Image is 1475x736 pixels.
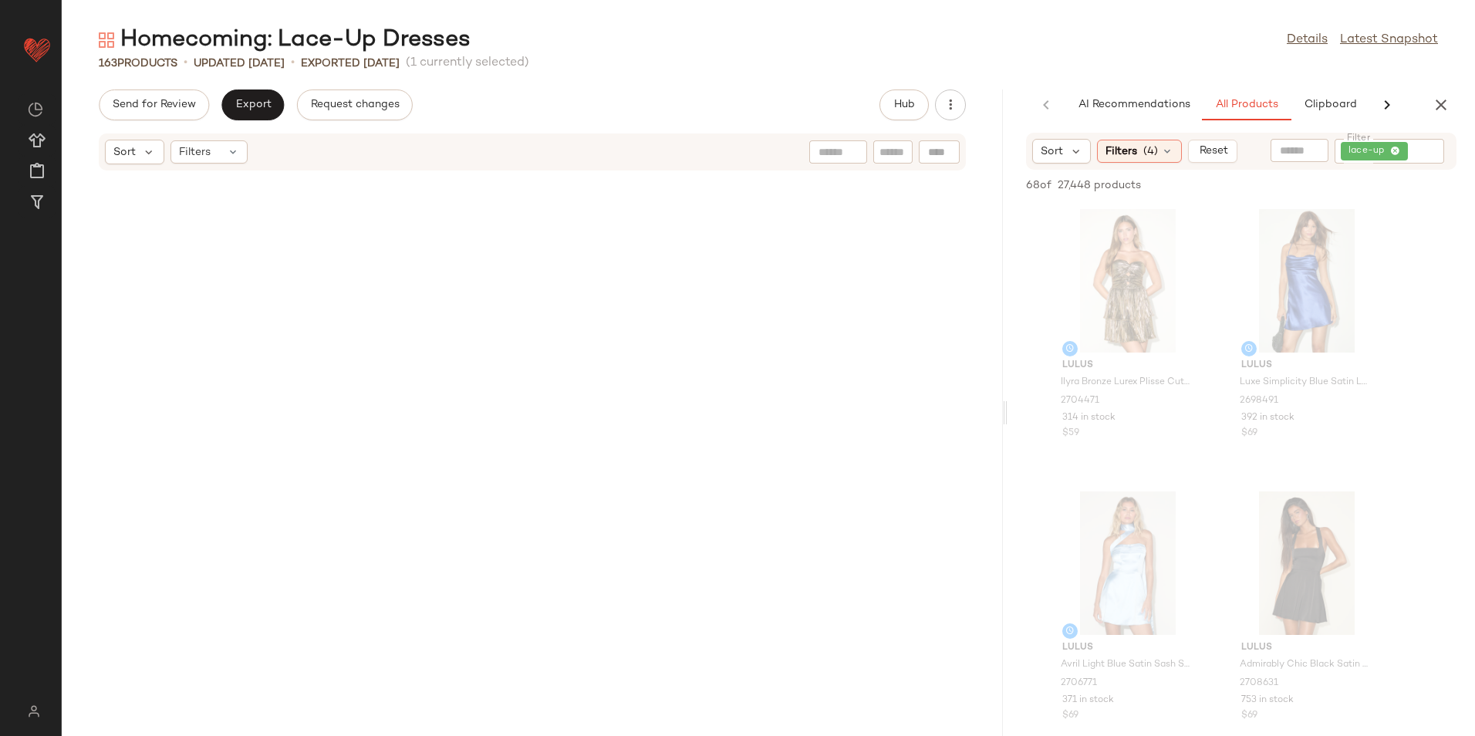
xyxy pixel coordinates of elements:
span: 753 in stock [1241,694,1294,707]
span: Lulus [1062,359,1193,373]
p: updated [DATE] [194,56,285,72]
span: 2708631 [1240,677,1278,690]
span: $69 [1062,709,1078,723]
span: $69 [1241,709,1257,723]
button: Export [221,89,284,120]
span: 68 of [1026,177,1051,194]
button: Request changes [297,89,413,120]
button: Reset [1188,140,1237,163]
img: 2704471_01_hero_2025-08-12.jpg [1050,209,1206,353]
span: • [184,54,187,73]
button: Send for Review [99,89,209,120]
span: Luxe Simplicity Blue Satin Lace-Up Mini Dress [1240,376,1371,390]
span: 392 in stock [1241,411,1294,425]
img: svg%3e [19,705,49,717]
span: • [291,54,295,73]
span: Filters [1105,143,1137,160]
span: 314 in stock [1062,411,1116,425]
p: Exported [DATE] [301,56,400,72]
div: Homecoming: Lace-Up Dresses [99,25,471,56]
span: 2704471 [1061,394,1099,408]
a: Details [1287,31,1328,49]
span: Request changes [310,99,400,111]
img: 2698491_02_front_2025-06-10.jpg [1229,209,1385,353]
span: 2698491 [1240,394,1278,408]
span: Avril Light Blue Satin Sash Scarf Mini Dress [1061,658,1192,672]
span: 27,448 products [1058,177,1141,194]
span: Admirably Chic Black Satin Lace-Up Mini Dress With Pocket [1240,658,1371,672]
img: svg%3e [28,102,43,117]
span: $59 [1062,427,1079,441]
span: Lulus [1241,359,1372,373]
span: lace-up [1348,144,1390,158]
span: Sort [113,144,136,160]
img: 2706771_01_hero_2025-07-29_2.jpg [1050,491,1206,635]
button: Hub [879,89,929,120]
span: Ilyra Bronze Lurex Plisse Cutout Strapless Mini Dress [1061,376,1192,390]
img: svg%3e [99,32,114,48]
span: Export [235,99,271,111]
span: Clipboard [1303,99,1356,111]
span: (4) [1143,143,1158,160]
div: Products [99,56,177,72]
span: 163 [99,58,117,69]
a: Latest Snapshot [1340,31,1438,49]
span: Reset [1198,145,1227,157]
span: 2706771 [1061,677,1097,690]
span: Lulus [1241,641,1372,655]
span: Sort [1041,143,1063,160]
span: 371 in stock [1062,694,1114,707]
span: AI Recommendations [1078,99,1190,111]
span: Hub [893,99,915,111]
span: (1 currently selected) [406,54,529,73]
img: heart_red.DM2ytmEG.svg [22,34,52,65]
span: Send for Review [112,99,196,111]
span: $69 [1241,427,1257,441]
img: 2708631_01_hero_2025-07-29.jpg [1229,491,1385,635]
span: Lulus [1062,641,1193,655]
span: Filters [179,144,211,160]
span: All Products [1215,99,1278,111]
